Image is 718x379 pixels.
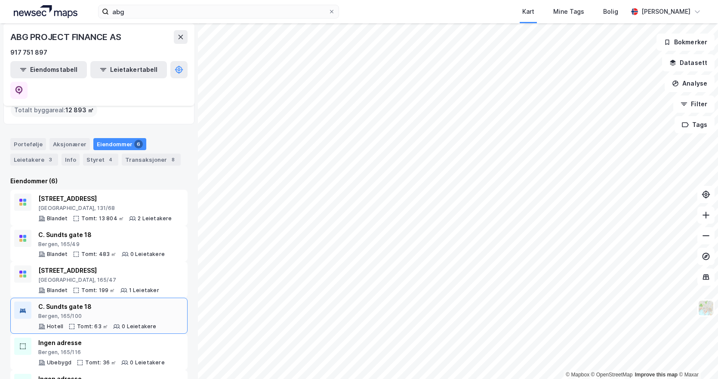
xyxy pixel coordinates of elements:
[38,241,165,248] div: Bergen, 165/49
[38,194,172,204] div: [STREET_ADDRESS]
[591,372,633,378] a: OpenStreetMap
[81,215,124,222] div: Tomt: 13 804 ㎡
[10,176,188,186] div: Eiendommer (6)
[10,61,87,78] button: Eiendomstabell
[603,6,618,17] div: Bolig
[106,155,115,164] div: 4
[122,323,156,330] div: 0 Leietakere
[81,251,116,258] div: Tomt: 483 ㎡
[38,349,165,356] div: Bergen, 165/116
[656,34,715,51] button: Bokmerker
[62,154,80,166] div: Info
[130,251,165,258] div: 0 Leietakere
[641,6,690,17] div: [PERSON_NAME]
[38,265,159,276] div: [STREET_ADDRESS]
[83,154,118,166] div: Styret
[134,140,143,148] div: 6
[109,5,328,18] input: Søk på adresse, matrikkel, gårdeiere, leietakere eller personer
[665,75,715,92] button: Analyse
[138,215,172,222] div: 2 Leietakere
[675,338,718,379] div: Kontrollprogram for chat
[81,287,115,294] div: Tomt: 199 ㎡
[65,105,94,115] span: 12 893 ㎡
[675,338,718,379] iframe: Chat Widget
[522,6,534,17] div: Kart
[77,323,108,330] div: Tomt: 63 ㎡
[38,277,159,283] div: [GEOGRAPHIC_DATA], 165/47
[698,300,714,316] img: Z
[38,230,165,240] div: C. Sundts gate 18
[130,359,164,366] div: 0 Leietakere
[122,154,181,166] div: Transaksjoner
[47,287,68,294] div: Blandet
[566,372,589,378] a: Mapbox
[47,215,68,222] div: Blandet
[10,154,58,166] div: Leietakere
[553,6,584,17] div: Mine Tags
[10,30,123,44] div: ABG PROJECT FINANCE AS
[662,54,715,71] button: Datasett
[129,287,159,294] div: 1 Leietaker
[90,61,167,78] button: Leietakertabell
[47,251,68,258] div: Blandet
[675,116,715,133] button: Tags
[169,155,177,164] div: 8
[47,359,71,366] div: Ubebygd
[85,359,116,366] div: Tomt: 36 ㎡
[38,205,172,212] div: [GEOGRAPHIC_DATA], 131/68
[49,138,90,150] div: Aksjonærer
[47,323,63,330] div: Hotell
[93,138,146,150] div: Eiendommer
[14,5,77,18] img: logo.a4113a55bc3d86da70a041830d287a7e.svg
[38,302,157,312] div: C. Sundts gate 18
[38,338,165,348] div: Ingen adresse
[10,47,47,58] div: 917 751 897
[46,155,55,164] div: 3
[38,313,157,320] div: Bergen, 165/100
[11,103,97,117] div: Totalt byggareal :
[673,96,715,113] button: Filter
[635,372,678,378] a: Improve this map
[10,138,46,150] div: Portefølje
